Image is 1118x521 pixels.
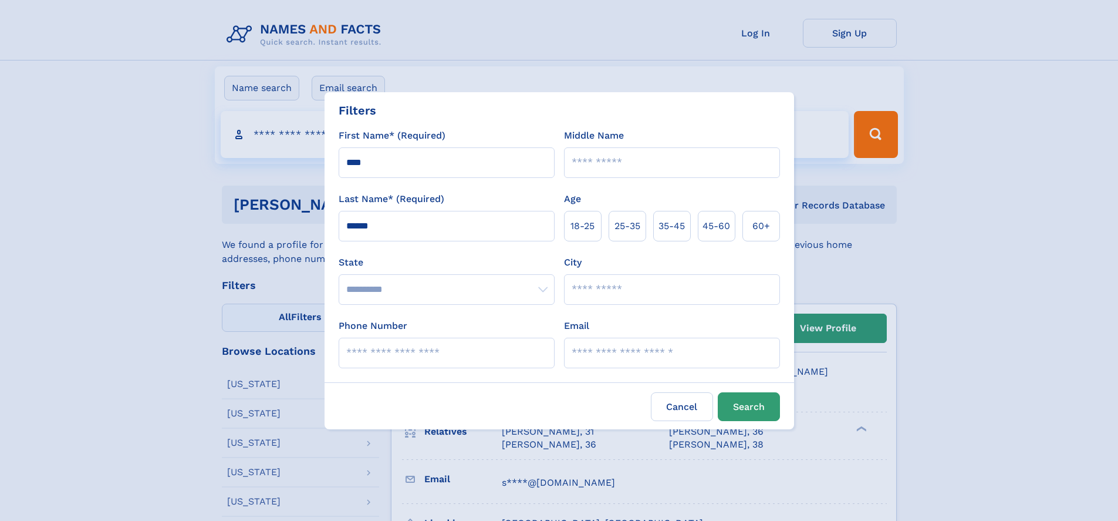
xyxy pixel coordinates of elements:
label: Phone Number [339,319,407,333]
label: First Name* (Required) [339,129,445,143]
label: Email [564,319,589,333]
label: Middle Name [564,129,624,143]
span: 45‑60 [702,219,730,233]
span: 35‑45 [658,219,685,233]
span: 60+ [752,219,770,233]
button: Search [718,392,780,421]
label: City [564,256,582,270]
div: Filters [339,102,376,119]
label: Cancel [651,392,713,421]
label: State [339,256,555,270]
span: 18‑25 [570,219,595,233]
label: Age [564,192,581,206]
label: Last Name* (Required) [339,192,444,206]
span: 25‑35 [614,219,640,233]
